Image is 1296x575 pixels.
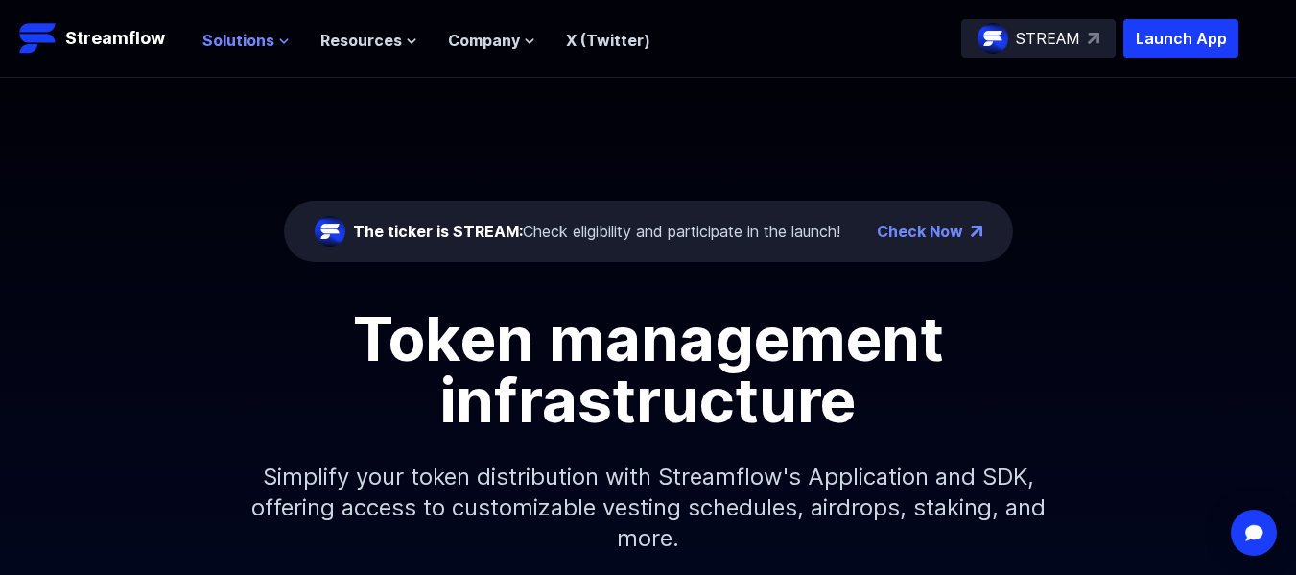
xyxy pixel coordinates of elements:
div: Open Intercom Messenger [1231,510,1277,556]
img: streamflow-logo-circle.png [315,216,345,247]
img: top-right-arrow.svg [1088,33,1099,44]
button: Solutions [202,29,290,52]
button: Company [448,29,535,52]
p: STREAM [1016,27,1080,50]
span: Solutions [202,29,274,52]
button: Launch App [1123,19,1238,58]
h1: Token management infrastructure [217,308,1080,431]
span: The ticker is STREAM: [353,222,523,241]
p: Streamflow [65,25,165,52]
img: Streamflow Logo [19,19,58,58]
img: streamflow-logo-circle.png [978,23,1008,54]
div: Check eligibility and participate in the launch! [353,220,840,243]
a: Check Now [877,220,963,243]
a: STREAM [961,19,1116,58]
a: X (Twitter) [566,31,650,50]
img: top-right-arrow.png [971,226,982,237]
span: Company [448,29,520,52]
span: Resources [320,29,402,52]
a: Streamflow [19,19,183,58]
button: Resources [320,29,417,52]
